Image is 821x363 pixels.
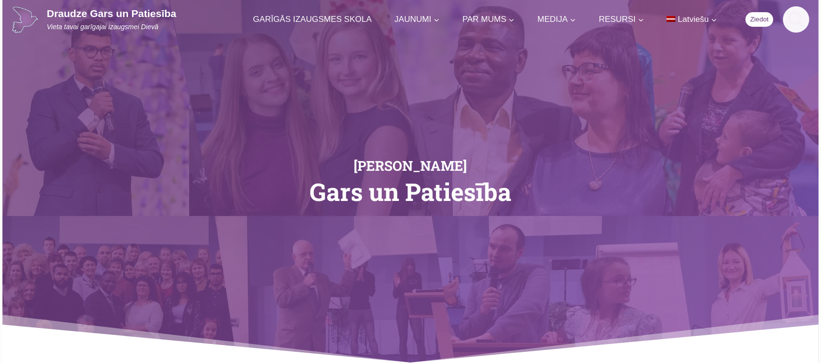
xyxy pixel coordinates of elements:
p: Draudze Gars un Patiesība [47,7,176,19]
h2: [PERSON_NAME] [203,159,618,173]
img: Draudze Gars un Patiesība [12,6,38,33]
a: Draudze Gars un PatiesībaVieta tavai garīgajai izaugsmei Dievā [12,6,176,33]
button: View Search Form [783,6,809,33]
a: Ziedot [746,12,773,27]
p: Vieta tavai garīgajai izaugsmei Dievā [47,22,176,32]
h1: Gars un Patiesība [203,180,618,204]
